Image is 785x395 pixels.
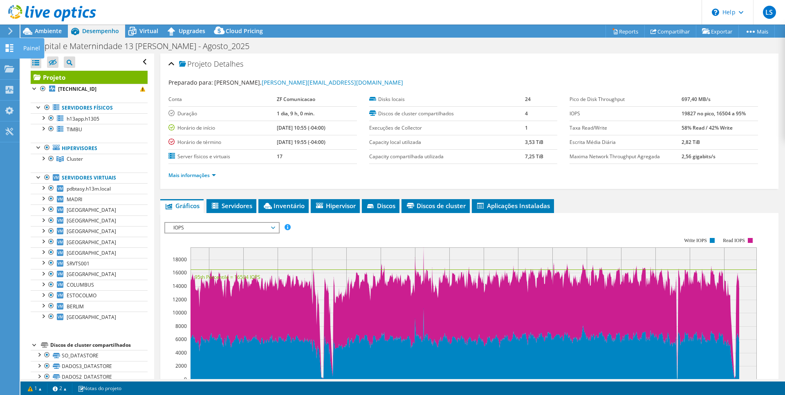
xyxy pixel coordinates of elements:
span: COLUMBUS [67,281,94,288]
text: Read IOPS [723,238,745,243]
span: MADRI [67,196,82,203]
span: [GEOGRAPHIC_DATA] [67,228,116,235]
text: 18000 [173,256,187,263]
span: [PERSON_NAME], [214,79,403,86]
b: [TECHNICAL_ID] [58,85,96,92]
span: Discos [366,202,395,210]
label: Duração [168,110,277,118]
span: pdbtasy.h13m.local [67,185,111,192]
a: SO_DATASTORE [31,350,148,361]
a: [GEOGRAPHIC_DATA] [31,237,148,247]
b: 19827 no pico, 16504 a 95% [682,110,746,117]
span: Inventário [262,202,305,210]
a: MADRI [31,194,148,204]
span: Cluster [67,155,83,162]
text: Write IOPS [684,238,707,243]
a: h13app.h1305 [31,113,148,124]
a: SRVTS001 [31,258,148,269]
text: 14000 [173,283,187,290]
text: 16000 [173,269,187,276]
a: Exportar [696,25,739,38]
a: ESTOCOLMO [31,290,148,301]
label: Escrita Média Diária [570,138,682,146]
a: [GEOGRAPHIC_DATA] [31,226,148,237]
b: [DATE] 10:55 (-04:00) [277,124,325,131]
b: 24 [525,96,531,103]
b: 4 [525,110,528,117]
span: ESTOCOLMO [67,292,96,299]
a: [GEOGRAPHIC_DATA] [31,215,148,226]
span: IOPS [169,223,274,233]
span: Hipervisor [315,202,356,210]
a: [GEOGRAPHIC_DATA] [31,312,148,322]
span: Virtual [139,27,158,35]
span: Detalhes [214,59,243,69]
label: Server físicos e virtuais [168,153,277,161]
span: Discos de cluster [406,202,466,210]
b: 1 dia, 9 h, 0 min. [277,110,314,117]
a: [GEOGRAPHIC_DATA] [31,269,148,280]
span: [GEOGRAPHIC_DATA] [67,249,116,256]
text: 4000 [175,349,187,356]
text: 95th Percentile = 16504 IOPS [195,274,260,281]
span: Ambiente [35,27,62,35]
span: [GEOGRAPHIC_DATA] [67,217,116,224]
a: Projeto [31,71,148,84]
text: 12000 [173,296,187,303]
a: Compartilhar [644,25,696,38]
b: ZF Comunicacao [277,96,315,103]
h1: Hospital e Maternindade 13 [PERSON_NAME] - Agosto_2025 [27,42,262,51]
label: Maxima Network Throughput Agregada [570,153,682,161]
span: SRVTS001 [67,260,90,267]
text: 8000 [175,323,187,330]
span: Projeto [179,60,212,68]
b: 697,40 MB/s [682,96,711,103]
label: Taxa Read/Write [570,124,682,132]
svg: \n [712,9,719,16]
span: BERLIM [67,303,84,310]
label: IOPS [570,110,682,118]
b: 2,82 TiB [682,139,700,146]
span: TIMBU [67,126,82,133]
a: Cluster [31,154,148,164]
a: COLUMBUS [31,280,148,290]
label: Execuções de Collector [369,124,525,132]
span: Servidores [211,202,252,210]
a: [GEOGRAPHIC_DATA] [31,247,148,258]
span: Desempenho [82,27,119,35]
a: BERLIM [31,301,148,312]
b: 3,53 TiB [525,139,543,146]
a: 2 [47,383,72,393]
text: 6000 [175,336,187,343]
label: Capacity compartilhada utilizada [369,153,525,161]
b: 17 [277,153,283,160]
a: Hipervisores [31,143,148,153]
b: [DATE] 19:55 (-04:00) [277,139,325,146]
div: Painel [19,38,44,58]
span: LS [763,6,776,19]
span: Upgrades [179,27,205,35]
span: [GEOGRAPHIC_DATA] [67,271,116,278]
label: Capacity local utilizada [369,138,525,146]
text: 10000 [173,309,187,316]
label: Horário de início [168,124,277,132]
label: Preparado para: [168,79,213,86]
span: Cloud Pricing [226,27,263,35]
b: 58% Read / 42% Write [682,124,733,131]
a: Servidores físicos [31,103,148,113]
a: TIMBU [31,124,148,135]
label: Disks locais [369,95,525,103]
a: Mais informações [168,172,216,179]
span: [GEOGRAPHIC_DATA] [67,314,116,321]
b: 1 [525,124,528,131]
a: pdbtasy.h13m.local [31,183,148,194]
label: Pico de Disk Throughput [570,95,682,103]
text: 0 [184,376,187,383]
span: Aplicações Instaladas [476,202,550,210]
a: Mais [738,25,775,38]
a: 1 [22,383,47,393]
a: [TECHNICAL_ID] [31,84,148,94]
label: Horário de término [168,138,277,146]
b: 2,56 gigabits/s [682,153,715,160]
text: 2000 [175,362,187,369]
